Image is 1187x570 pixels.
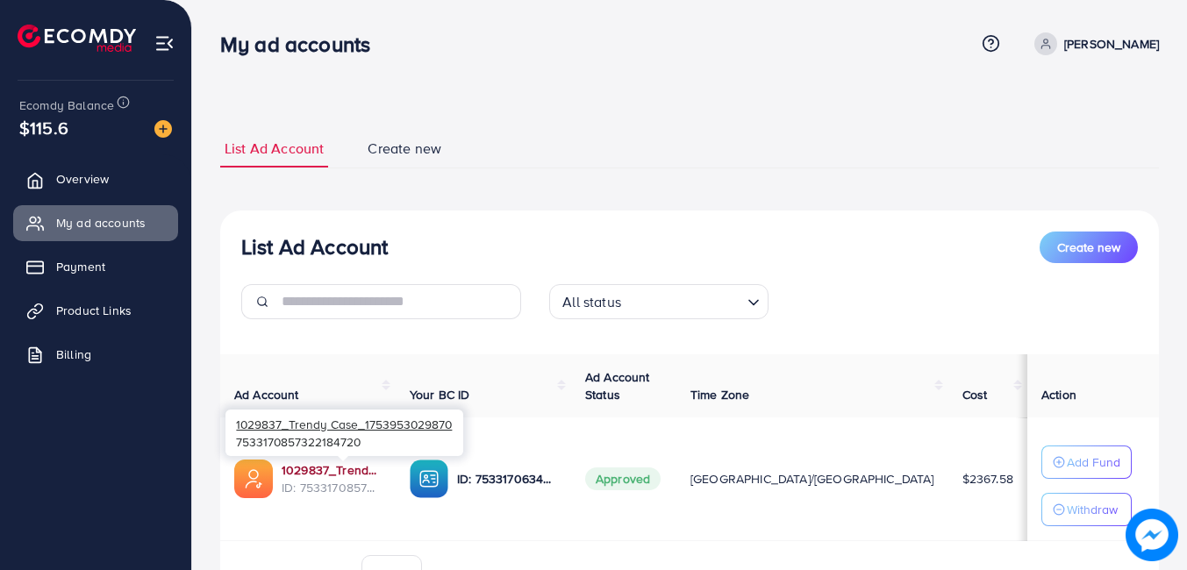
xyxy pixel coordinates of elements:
[13,161,178,196] a: Overview
[457,468,557,489] p: ID: 7533170634600448001
[241,234,388,260] h3: List Ad Account
[1064,33,1159,54] p: [PERSON_NAME]
[234,386,299,403] span: Ad Account
[19,96,114,114] span: Ecomdy Balance
[282,479,382,496] span: ID: 7533170857322184720
[154,120,172,138] img: image
[13,205,178,240] a: My ad accounts
[626,286,740,315] input: Search for option
[56,170,109,188] span: Overview
[962,470,1013,488] span: $2367.58
[13,293,178,328] a: Product Links
[234,460,273,498] img: ic-ads-acc.e4c84228.svg
[962,386,988,403] span: Cost
[56,302,132,319] span: Product Links
[690,386,749,403] span: Time Zone
[225,139,324,159] span: List Ad Account
[56,346,91,363] span: Billing
[1041,445,1132,479] button: Add Fund
[410,460,448,498] img: ic-ba-acc.ded83a64.svg
[225,410,463,456] div: 7533170857322184720
[1126,509,1177,560] img: image
[690,470,934,488] span: [GEOGRAPHIC_DATA]/[GEOGRAPHIC_DATA]
[220,32,384,57] h3: My ad accounts
[282,461,382,479] a: 1029837_Trendy Case_1753953029870
[154,33,175,53] img: menu
[56,258,105,275] span: Payment
[56,214,146,232] span: My ad accounts
[1067,499,1118,520] p: Withdraw
[1027,32,1159,55] a: [PERSON_NAME]
[1057,239,1120,256] span: Create new
[585,467,661,490] span: Approved
[13,249,178,284] a: Payment
[13,337,178,372] a: Billing
[1041,386,1076,403] span: Action
[549,284,769,319] div: Search for option
[585,368,650,403] span: Ad Account Status
[368,139,441,159] span: Create new
[236,416,452,432] span: 1029837_Trendy Case_1753953029870
[1041,493,1132,526] button: Withdraw
[559,289,625,315] span: All status
[410,386,470,403] span: Your BC ID
[1067,452,1120,473] p: Add Fund
[19,115,68,140] span: $115.6
[1040,232,1138,263] button: Create new
[18,25,136,52] img: logo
